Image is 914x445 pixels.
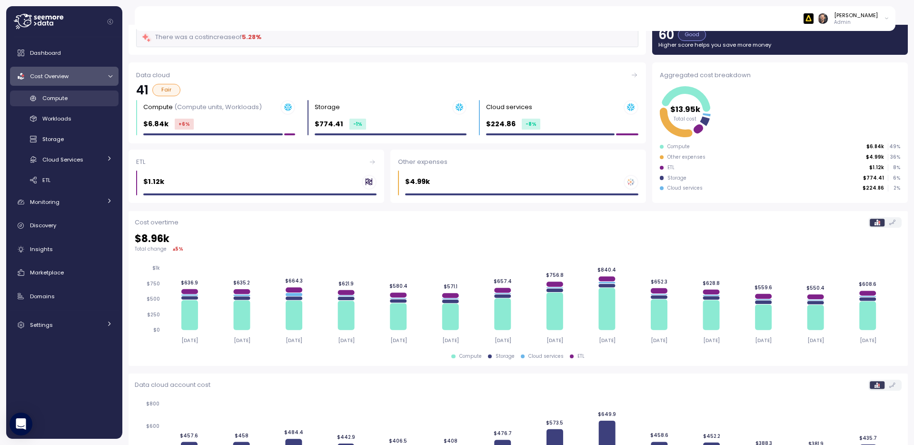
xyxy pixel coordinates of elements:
[10,43,119,62] a: Dashboard
[546,272,564,278] tspan: $756.8
[658,41,902,49] p: Higher score helps you save more money
[667,175,686,182] div: Storage
[866,154,884,161] p: $4.99k
[143,176,164,187] p: $1.12k
[528,353,564,360] div: Cloud services
[10,413,32,435] div: Open Intercom Messenger
[389,438,407,444] tspan: $406.5
[30,269,64,276] span: Marketplace
[389,283,407,289] tspan: $580.4
[175,245,183,253] div: 5 %
[10,263,119,282] a: Marketplace
[834,19,878,26] p: Admin
[390,337,407,344] tspan: [DATE]
[667,154,705,161] div: Other expenses
[818,13,828,23] img: ACg8ocI2dL-zei04f8QMW842o_HSSPOvX6ScuLi9DAmwXc53VPYQOcs=s96-c
[10,192,119,212] a: Monitoring
[337,434,355,440] tspan: $442.9
[152,265,160,272] tspan: $1k
[129,150,384,203] a: ETL$1.12k
[338,337,355,344] tspan: [DATE]
[284,429,303,435] tspan: $484.4
[667,185,703,192] div: Cloud services
[10,315,119,334] a: Settings
[135,246,167,253] p: Total change
[486,119,516,130] p: $224.86
[147,281,160,287] tspan: $750
[30,49,61,57] span: Dashboard
[888,154,900,161] p: 36 %
[443,284,457,290] tspan: $571.1
[755,337,772,344] tspan: [DATE]
[234,337,250,344] tspan: [DATE]
[136,71,638,80] div: Data cloud
[888,185,900,192] p: 2 %
[10,240,119,259] a: Insights
[703,337,720,344] tspan: [DATE]
[494,337,511,344] tspan: [DATE]
[398,157,638,167] div: Other expenses
[143,119,169,130] p: $6.84k
[486,102,532,112] div: Cloud services
[349,119,366,130] div: -1 %
[174,102,262,111] p: (Compute units, Workloads)
[42,176,50,184] span: ETL
[42,115,71,122] span: Workloads
[10,216,119,235] a: Discovery
[181,337,198,344] tspan: [DATE]
[30,245,53,253] span: Insights
[888,143,900,150] p: 49 %
[670,103,701,114] tspan: $13.95k
[678,29,706,41] div: Good
[660,71,900,80] div: Aggregated cost breakdown
[494,430,512,436] tspan: $476.7
[233,280,250,286] tspan: $635.2
[869,164,884,171] p: $1.12k
[546,419,563,425] tspan: $573.5
[10,287,119,306] a: Domains
[42,156,83,163] span: Cloud Services
[703,280,720,286] tspan: $628.8
[146,423,159,429] tspan: $600
[888,175,900,182] p: 6 %
[10,67,119,86] a: Cost Overview
[42,94,68,102] span: Compute
[651,337,667,344] tspan: [DATE]
[136,157,377,167] div: ETL
[234,432,248,438] tspan: $458
[135,232,902,246] h2: $ 8.96k
[496,353,515,360] div: Storage
[674,115,697,121] tspan: Total cost
[146,401,159,407] tspan: $800
[30,321,53,329] span: Settings
[152,84,180,96] div: Fair
[147,312,160,318] tspan: $250
[859,282,876,288] tspan: $608.6
[180,432,198,438] tspan: $457.6
[129,62,646,143] a: Data cloud41FairCompute (Compute units, Workloads)$6.84k+6%Storage $774.41-1%Cloud services $224....
[173,245,183,253] div: ▴
[153,327,160,333] tspan: $0
[30,293,55,300] span: Domains
[143,102,262,112] div: Compute
[285,278,303,284] tspan: $664.3
[651,279,667,285] tspan: $652.3
[859,435,877,441] tspan: $435.7
[863,185,884,192] p: $224.86
[135,218,179,227] p: Cost overtime
[147,296,160,303] tspan: $500
[667,164,675,171] div: ETL
[104,18,116,25] button: Collapse navigation
[658,29,674,41] p: 60
[315,102,340,112] div: Storage
[804,13,814,23] img: 6628aa71fabf670d87b811be.PNG
[30,198,60,206] span: Monitoring
[866,143,884,150] p: $6.84k
[667,143,690,150] div: Compute
[859,337,876,344] tspan: [DATE]
[442,337,459,344] tspan: [DATE]
[546,337,563,344] tspan: [DATE]
[10,152,119,167] a: Cloud Services
[175,119,194,130] div: +6 %
[181,280,198,286] tspan: $636.9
